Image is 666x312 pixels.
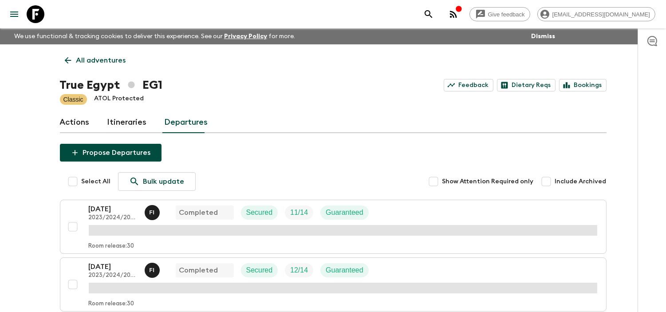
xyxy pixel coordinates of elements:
[94,94,144,105] p: ATOL Protected
[548,11,655,18] span: [EMAIL_ADDRESS][DOMAIN_NAME]
[246,207,273,218] p: Secured
[326,265,363,276] p: Guaranteed
[60,76,162,94] h1: True Egypt EG1
[537,7,655,21] div: [EMAIL_ADDRESS][DOMAIN_NAME]
[444,79,493,91] a: Feedback
[241,263,278,277] div: Secured
[143,176,185,187] p: Bulk update
[290,265,308,276] p: 12 / 14
[76,55,126,66] p: All adventures
[89,261,138,272] p: [DATE]
[5,5,23,23] button: menu
[60,257,607,312] button: [DATE]2023/2024/2025Faten IbrahimCompletedSecuredTrip FillGuaranteedRoom release:30
[82,177,111,186] span: Select All
[326,207,363,218] p: Guaranteed
[60,200,607,254] button: [DATE]2023/2024/2025Faten IbrahimCompletedSecuredTrip FillGuaranteedRoom release:30
[483,11,530,18] span: Give feedback
[165,112,208,133] a: Departures
[246,265,273,276] p: Secured
[145,208,162,215] span: Faten Ibrahim
[89,300,134,308] p: Room release: 30
[89,243,134,250] p: Room release: 30
[179,265,218,276] p: Completed
[442,177,534,186] span: Show Attention Required only
[559,79,607,91] a: Bookings
[89,214,138,221] p: 2023/2024/2025
[145,265,162,273] span: Faten Ibrahim
[529,30,557,43] button: Dismiss
[60,51,131,69] a: All adventures
[63,95,83,104] p: Classic
[555,177,607,186] span: Include Archived
[285,263,313,277] div: Trip Fill
[118,172,196,191] a: Bulk update
[60,144,162,162] button: Propose Departures
[11,28,299,44] p: We use functional & tracking cookies to deliver this experience. See our for more.
[290,207,308,218] p: 11 / 14
[420,5,437,23] button: search adventures
[89,272,138,279] p: 2023/2024/2025
[285,205,313,220] div: Trip Fill
[179,207,218,218] p: Completed
[89,204,138,214] p: [DATE]
[107,112,147,133] a: Itineraries
[60,112,90,133] a: Actions
[497,79,556,91] a: Dietary Reqs
[469,7,530,21] a: Give feedback
[224,33,267,39] a: Privacy Policy
[241,205,278,220] div: Secured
